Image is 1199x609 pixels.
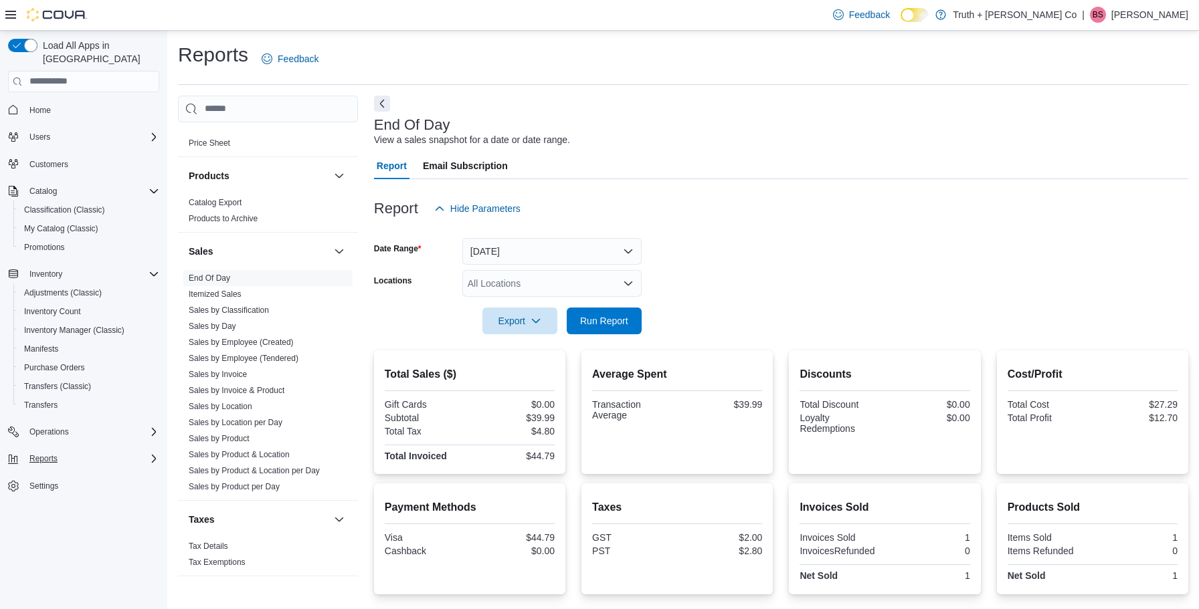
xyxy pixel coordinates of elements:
div: 1 [888,570,970,581]
span: Classification (Classic) [24,205,105,215]
strong: Total Invoiced [385,451,447,461]
div: Pricing [178,135,358,156]
button: Products [189,169,329,182]
div: $2.80 [680,545,762,556]
span: Run Report [580,314,628,328]
a: Promotions [19,239,70,255]
p: Truth + [PERSON_NAME] Co [953,7,1077,23]
a: Classification (Classic) [19,202,110,218]
p: [PERSON_NAME] [1111,7,1188,23]
h2: Average Spent [592,366,762,382]
button: Catalog [24,183,62,199]
span: Promotions [19,239,159,255]
span: Customers [29,159,68,170]
a: Home [24,102,56,118]
div: $12.70 [1095,412,1178,423]
div: Gift Cards [385,399,467,410]
button: Export [482,308,557,334]
div: Items Refunded [1008,545,1090,556]
span: Inventory Manager (Classic) [24,325,124,336]
button: Taxes [331,511,347,527]
button: Catalog [3,182,165,201]
a: Products to Archive [189,214,258,223]
button: Purchase Orders [13,358,165,377]
h3: Sales [189,245,213,258]
span: Operations [29,427,69,437]
button: Transfers (Classic) [13,377,165,396]
span: Transfers [19,397,159,413]
a: Sales by Employee (Tendered) [189,354,298,363]
input: Dark Mode [901,8,929,22]
h3: End Of Day [374,117,450,133]
div: View a sales snapshot for a date or date range. [374,133,570,147]
a: Inventory Count [19,303,86,320]
span: Load All Apps in [GEOGRAPHIC_DATA] [37,39,159,66]
span: Feedback [849,8,890,21]
div: $39.99 [472,412,555,423]
div: $2.00 [680,532,762,543]
h2: Products Sold [1008,499,1178,515]
h3: Taxes [189,513,215,526]
a: Sales by Invoice [189,370,247,379]
a: Transfers (Classic) [19,378,96,394]
div: 1 [888,532,970,543]
button: Products [331,168,347,184]
a: Catalog Export [189,198,242,207]
h3: Report [374,201,418,217]
a: Sales by Product & Location [189,450,290,459]
nav: Complex example [8,95,159,531]
span: Operations [24,424,159,440]
button: Reports [24,451,63,467]
a: Settings [24,478,64,494]
span: Settings [24,477,159,494]
a: Sales by Invoice & Product [189,386,284,395]
div: Loyalty Redemptions [800,412,882,434]
div: 1 [1095,532,1178,543]
a: Transfers [19,397,63,413]
button: Pricing [331,108,347,124]
button: Manifests [13,340,165,358]
span: Settings [29,481,58,491]
span: Purchase Orders [24,362,85,373]
span: Classification (Classic) [19,202,159,218]
span: Manifests [19,341,159,357]
p: | [1082,7,1085,23]
div: $0.00 [472,399,555,410]
span: Transfers [24,400,58,410]
button: Inventory [3,265,165,283]
span: Reports [29,453,58,464]
button: Next [374,96,390,112]
div: Products [178,195,358,232]
span: Customers [24,156,159,172]
a: Sales by Product & Location per Day [189,466,320,475]
button: Inventory Count [13,302,165,321]
span: Adjustments (Classic) [24,287,102,298]
a: Sales by Product per Day [189,482,280,491]
div: InvoicesRefunded [800,545,882,556]
a: Sales by Employee (Created) [189,338,294,347]
a: Sales by Product [189,434,250,443]
h2: Payment Methods [385,499,555,515]
div: $27.29 [1095,399,1178,410]
a: Purchase Orders [19,360,90,376]
button: [DATE] [462,238,642,265]
span: Catalog [24,183,159,199]
div: Sales [178,270,358,500]
button: My Catalog (Classic) [13,219,165,238]
label: Locations [374,275,412,286]
strong: Net Sold [1008,570,1046,581]
div: GST [592,532,674,543]
div: PST [592,545,674,556]
div: 1 [1095,570,1178,581]
div: Visa [385,532,467,543]
a: Tax Details [189,541,228,551]
a: Sales by Day [189,322,236,331]
button: Users [24,129,56,145]
span: Inventory [29,269,62,279]
span: Inventory Count [19,303,159,320]
div: $44.79 [472,532,555,543]
span: Adjustments (Classic) [19,285,159,301]
h2: Discounts [800,366,970,382]
a: Sales by Location per Day [189,418,282,427]
button: Adjustments (Classic) [13,283,165,302]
